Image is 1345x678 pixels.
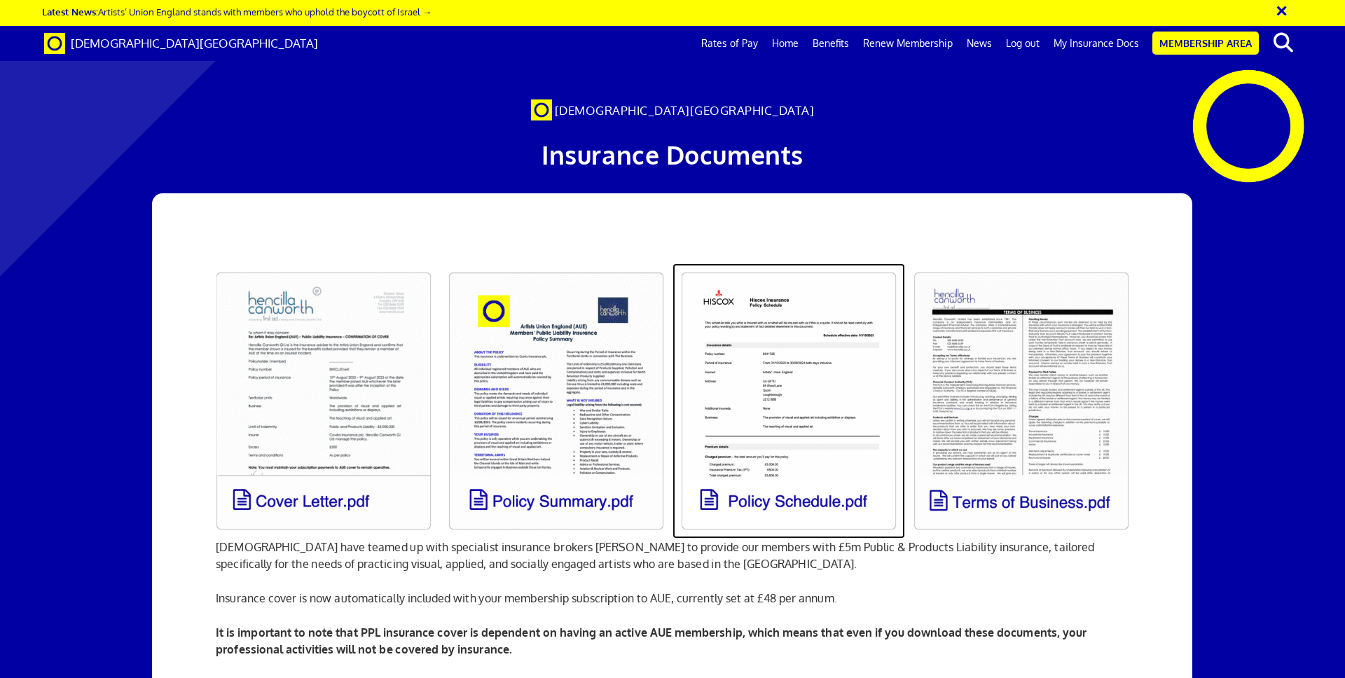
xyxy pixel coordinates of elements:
[960,26,999,61] a: News
[1262,28,1304,57] button: search
[1152,32,1259,55] a: Membership Area
[216,539,1129,572] p: [DEMOGRAPHIC_DATA] have teamed up with specialist insurance brokers [PERSON_NAME] to provide our ...
[542,139,803,170] span: Insurance Documents
[34,26,329,61] a: Brand [DEMOGRAPHIC_DATA][GEOGRAPHIC_DATA]
[42,6,432,18] a: Latest News:Artists’ Union England stands with members who uphold the boycott of Israel →
[71,36,318,50] span: [DEMOGRAPHIC_DATA][GEOGRAPHIC_DATA]
[694,26,765,61] a: Rates of Pay
[999,26,1047,61] a: Log out
[806,26,856,61] a: Benefits
[216,625,1087,656] b: It is important to note that PPL insurance cover is dependent on having an active AUE membership,...
[1047,26,1146,61] a: My Insurance Docs
[856,26,960,61] a: Renew Membership
[216,590,1129,607] p: Insurance cover is now automatically included with your membership subscription to AUE, currently...
[555,103,815,118] span: [DEMOGRAPHIC_DATA][GEOGRAPHIC_DATA]
[42,6,98,18] strong: Latest News:
[765,26,806,61] a: Home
